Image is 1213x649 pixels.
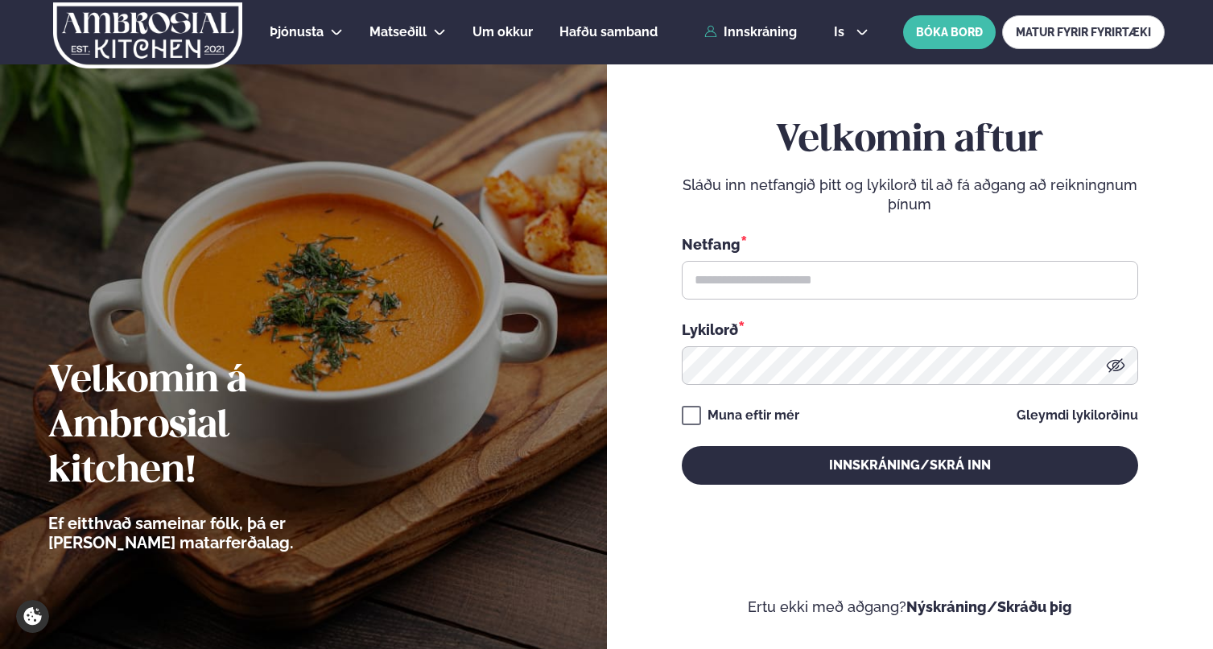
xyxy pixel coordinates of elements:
a: MATUR FYRIR FYRIRTÆKI [1002,15,1165,49]
span: Hafðu samband [559,24,658,39]
h2: Velkomin á Ambrosial kitchen! [48,359,382,494]
button: is [821,26,881,39]
p: Ertu ekki með aðgang? [655,597,1166,617]
a: Um okkur [472,23,533,42]
a: Gleymdi lykilorðinu [1017,409,1138,422]
h2: Velkomin aftur [682,118,1138,163]
p: Sláðu inn netfangið þitt og lykilorð til að fá aðgang að reikningnum þínum [682,176,1138,214]
span: is [834,26,849,39]
span: Um okkur [472,24,533,39]
a: Innskráning [704,25,797,39]
p: Ef eitthvað sameinar fólk, þá er [PERSON_NAME] matarferðalag. [48,514,382,552]
a: Nýskráning/Skráðu þig [906,598,1072,615]
button: Innskráning/Skrá inn [682,446,1138,485]
a: Matseðill [369,23,427,42]
span: Þjónusta [270,24,324,39]
span: Matseðill [369,24,427,39]
img: logo [52,2,244,68]
a: Hafðu samband [559,23,658,42]
button: BÓKA BORÐ [903,15,996,49]
a: Þjónusta [270,23,324,42]
a: Cookie settings [16,600,49,633]
div: Lykilorð [682,319,1138,340]
div: Netfang [682,234,1138,254]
